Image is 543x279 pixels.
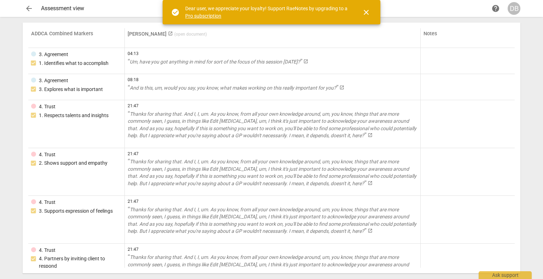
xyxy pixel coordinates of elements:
[25,4,33,13] span: arrow_back
[39,86,103,93] div: 3. Explores what is important
[128,77,418,83] span: 08:18
[128,85,338,91] span: And is this, um, would you say, you know, what makes working on this really important for you?
[39,77,68,84] div: 3. Agreement
[39,60,109,67] div: 1. Identifies what to accomplish
[128,159,416,186] span: Thanks for sharing that. And I, I, um. As you know, from all your own knowledge around, um, you k...
[128,247,418,253] span: 21:47
[128,206,418,235] a: Thanks for sharing that. And I, I, um. As you know, from all your own knowledge around, um, you k...
[358,4,375,21] button: Close
[128,31,207,37] a: [PERSON_NAME] (open document)
[39,103,56,110] div: 4. Trust
[128,199,418,205] span: 21:47
[479,271,532,279] div: Ask support
[491,4,500,13] span: help
[128,84,418,92] a: And is this, um, would you say, you know, what makes working on this really important for you?
[508,2,520,15] button: DB
[128,58,418,66] a: Um, have you got anything in mind for sort of the focus of this session [DATE]?
[128,110,418,139] a: Thanks for sharing that. And I, I, um. As you know, from all your own knowledge around, um, you k...
[28,28,125,48] th: ADDCA Combined Markers
[39,151,56,158] div: 4. Trust
[39,247,56,254] div: 4. Trust
[339,85,344,90] span: launch
[362,8,370,17] span: close
[185,5,349,19] div: Dear user, we appreciate your loyalty! Support RaeNotes by upgrading to a
[421,28,515,48] th: Notes
[489,2,502,15] a: Help
[168,31,173,36] span: launch
[128,111,416,139] span: Thanks for sharing that. And I, I, um. As you know, from all your own knowledge around, um, you k...
[41,5,489,12] div: Assessment view
[39,112,109,119] div: 1. Respects talents and insights
[368,181,373,186] span: launch
[303,59,308,64] span: launch
[39,255,122,269] div: 4. Partners by inviting client to respond
[128,103,418,109] span: 21:47
[128,59,302,65] span: Um, have you got anything in mind for sort of the focus of this session [DATE]?
[128,51,418,57] span: 04:13
[39,159,107,167] div: 2. Shows support and empathy
[39,207,113,215] div: 3. Supports expression of feelings
[128,158,418,187] a: Thanks for sharing that. And I, I, um. As you know, from all your own knowledge around, um, you k...
[368,228,373,233] span: launch
[128,207,416,234] span: Thanks for sharing that. And I, I, um. As you know, from all your own knowledge around, um, you k...
[368,133,373,138] span: launch
[39,199,56,206] div: 4. Trust
[128,151,418,157] span: 21:47
[171,8,180,17] span: check_circle
[39,51,68,58] div: 3. Agreement
[185,13,221,19] a: Pro subscription
[174,32,207,37] span: ( open document )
